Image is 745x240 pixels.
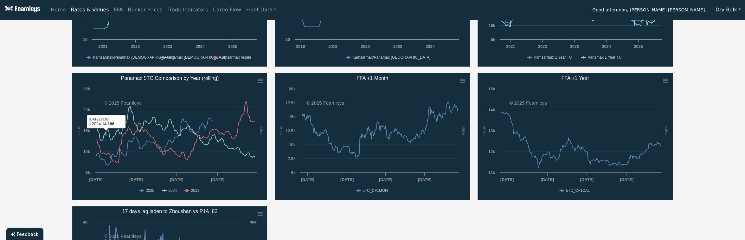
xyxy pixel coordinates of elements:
[566,188,590,193] text: 5TC_C+1CAL
[570,44,579,49] text: 2023
[3,6,40,14] img: Fearnleys Logo
[488,128,495,133] text: 13k
[352,55,430,60] text: Kamsarmax/Panamax [GEOGRAPHIC_DATA]
[191,188,199,193] text: 2023
[488,170,495,175] text: 11k
[250,220,257,224] text: 40k
[379,177,392,182] text: [DATE]
[259,126,264,136] text: value
[83,220,87,224] text: 48
[306,100,344,106] text: © 2025 Fearnleys
[534,55,572,60] text: Kamsarmax 1 Year TC
[83,37,87,42] text: 10
[562,75,589,81] text: FFA +1 Year
[112,3,125,16] a: FFA
[168,188,177,193] text: 2024
[620,177,633,182] text: [DATE]
[170,177,183,182] text: [DATE]
[163,44,172,49] text: 2023
[244,3,279,16] a: Fleet Data
[301,177,314,182] text: [DATE]
[393,44,402,49] text: 2022
[275,73,470,200] svg: FFA +1 Month
[363,188,388,193] text: 5TC_C+1MON
[289,87,296,91] text: 20k
[165,3,210,16] a: Trade Indicators
[72,73,267,200] svg: Panamax 5TC Comparison by Year (rolling)
[329,44,337,49] text: 2018
[356,75,388,81] text: FFA +1 Month
[488,107,495,112] text: 14k
[125,3,165,16] a: Bunker Prices
[711,4,745,16] button: Dry Bulk
[121,75,219,81] text: Panamax 5TC Comparison by Year (rolling)
[488,149,495,154] text: 12k
[104,100,142,106] text: © 2025 Fearnleys
[210,3,244,16] a: Cargo Flow
[68,3,112,16] a: Rates & Values
[541,177,554,182] text: [DATE]
[664,126,669,136] text: value
[83,149,90,154] text: 10k
[340,177,354,182] text: [DATE]
[538,44,547,49] text: 2022
[426,44,435,49] text: 2024
[48,3,68,16] a: Home
[167,55,226,60] text: Panamax [DEMOGRAPHIC_DATA]
[489,23,496,28] text: 10k
[279,126,283,136] text: value
[491,37,496,42] text: 5k
[85,170,90,175] text: 5k
[83,128,90,133] text: 15k
[122,209,217,214] text: 17 days lag laden to Zhoushan vs P1A_82
[509,100,547,106] text: © 2025 Fearnleys
[488,87,495,91] text: 15k
[289,114,296,119] text: 15k
[219,55,251,60] text: Kamsarmax resale
[228,44,237,49] text: 2025
[580,177,594,182] text: [DATE]
[461,126,466,136] text: value
[288,156,296,161] text: 7.5k
[286,128,296,133] text: 12.5k
[196,44,205,49] text: 2024
[588,55,622,60] text: Panamax 1 Year TC
[500,177,514,182] text: [DATE]
[634,44,643,49] text: 2025
[482,126,486,136] text: value
[98,44,107,49] text: 2021
[104,233,142,239] text: © 2025 Fearnleys
[478,73,673,200] svg: FFA +1 Year
[286,37,290,42] text: 20
[506,44,515,49] text: 2021
[602,44,611,49] text: 2024
[418,177,431,182] text: [DATE]
[286,101,296,105] text: 17.5k
[296,44,305,49] text: 2016
[129,177,143,182] text: [DATE]
[211,177,224,182] text: [DATE]
[89,177,102,182] text: [DATE]
[131,44,139,49] text: 2022
[361,44,370,49] text: 2020
[289,142,296,147] text: 10k
[146,188,154,193] text: 2025
[291,170,296,175] text: 5k
[592,5,706,16] span: Good afternoon, [PERSON_NAME] [PERSON_NAME].
[93,55,174,60] text: Kamsarmax/Panamax [DEMOGRAPHIC_DATA]
[83,87,90,91] text: 25k
[76,126,81,136] text: value
[83,107,90,112] text: 20k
